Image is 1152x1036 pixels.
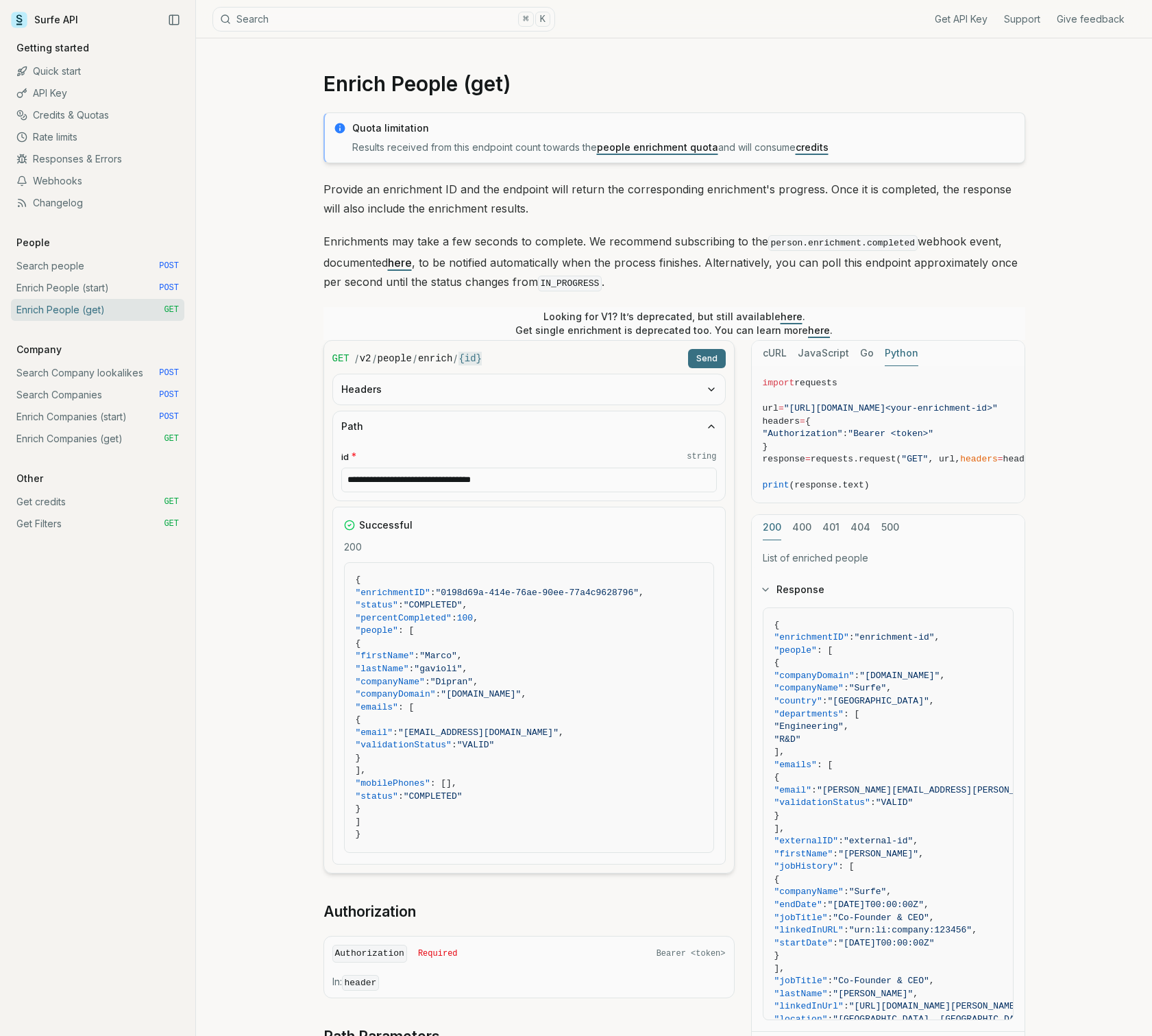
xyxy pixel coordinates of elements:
[774,849,833,859] span: "firstName"
[212,7,555,32] button: Search⌘K
[768,235,918,251] code: person.enrichment.completed
[774,1014,828,1024] span: "location"
[436,689,441,699] span: :
[11,513,184,535] a: Get Filters GET
[928,454,960,464] span: , url,
[935,12,988,26] a: Get API Key
[935,632,940,642] span: ,
[774,671,855,681] span: "companyDomain"
[833,1014,1035,1024] span: "[GEOGRAPHIC_DATA], [GEOGRAPHIC_DATA]"
[425,677,430,687] span: :
[388,256,412,269] a: here
[356,778,430,788] span: "mobilePhones"
[378,352,412,365] code: people
[344,518,714,532] div: Successful
[360,352,371,365] code: v2
[518,12,533,27] kbd: ⌘
[800,416,805,426] span: =
[774,620,780,630] span: {
[356,817,361,827] span: ]
[940,671,945,681] span: ,
[774,823,785,834] span: ],
[323,180,1025,218] p: Provide an enrichment ID and the endpoint will return the corresponding enrichment's progress. On...
[844,709,859,719] span: : [
[457,740,495,750] span: "VALID"
[833,976,929,986] span: "Co-Founder & CEO"
[850,515,870,540] button: 404
[828,989,833,999] span: :
[11,362,184,384] a: Search Company lookalikes POST
[838,836,844,846] span: :
[774,976,828,986] span: "jobTitle"
[774,836,839,846] span: "externalID"
[597,141,718,153] a: people enrichment quota
[833,913,929,923] span: "Co-Founder & CEO"
[849,632,855,642] span: :
[901,454,928,464] span: "GET"
[521,689,526,699] span: ,
[323,232,1025,293] p: Enrichments may take a few seconds to complete. We recommend subscribing to the webhook event, do...
[781,311,802,322] a: here
[355,352,358,365] span: /
[811,785,817,795] span: :
[838,861,854,871] span: : [
[11,428,184,450] a: Enrich Companies (get) GET
[323,71,1025,96] h1: Enrich People (get)
[828,913,833,923] span: :
[463,600,468,610] span: ,
[784,403,998,413] span: "[URL][DOMAIN_NAME]<your-enrichment-id>"
[639,588,644,598] span: ,
[356,575,361,585] span: {
[774,734,801,745] span: "R&D"
[774,938,833,948] span: "startDate"
[886,683,892,693] span: ,
[844,721,849,732] span: ,
[811,454,902,464] span: requests.request(
[828,976,833,986] span: :
[473,677,478,687] span: ,
[817,760,833,770] span: : [
[774,925,844,935] span: "linkedInURL"
[164,304,179,315] span: GET
[356,689,436,699] span: "companyDomain"
[356,638,361,649] span: {
[341,450,349,463] span: id
[159,282,179,293] span: POST
[822,696,828,706] span: :
[356,677,425,687] span: "companyName"
[398,702,414,712] span: : [
[774,797,870,808] span: "validationStatus"
[774,709,844,719] span: "departments"
[1004,12,1040,26] a: Support
[11,126,184,148] a: Rate limits
[763,378,795,388] span: import
[774,913,828,923] span: "jobTitle"
[404,791,463,802] span: "COMPLETED"
[838,938,934,948] span: "[DATE]T00:00:00Z"
[11,236,56,250] p: People
[833,989,913,999] span: "[PERSON_NAME]"
[688,349,726,368] button: Send
[332,945,407,963] code: Authorization
[11,82,184,104] a: API Key
[356,791,398,802] span: "status"
[779,403,784,413] span: =
[11,255,184,277] a: Search people POST
[332,975,726,990] p: In:
[828,696,929,706] span: "[GEOGRAPHIC_DATA]"
[454,352,457,365] span: /
[356,727,393,738] span: "email"
[844,836,913,846] span: "external-id"
[430,778,457,788] span: : [],
[763,480,789,490] span: print
[833,849,838,859] span: :
[11,384,184,406] a: Search Companies POST
[774,887,844,897] span: "companyName"
[441,689,521,699] span: "[DOMAIN_NAME]"
[822,900,828,910] span: :
[849,925,972,935] span: "urn:li:company:123456"
[398,600,404,610] span: :
[763,429,843,439] span: "Authorization"
[972,925,977,935] span: ,
[356,765,367,775] span: ],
